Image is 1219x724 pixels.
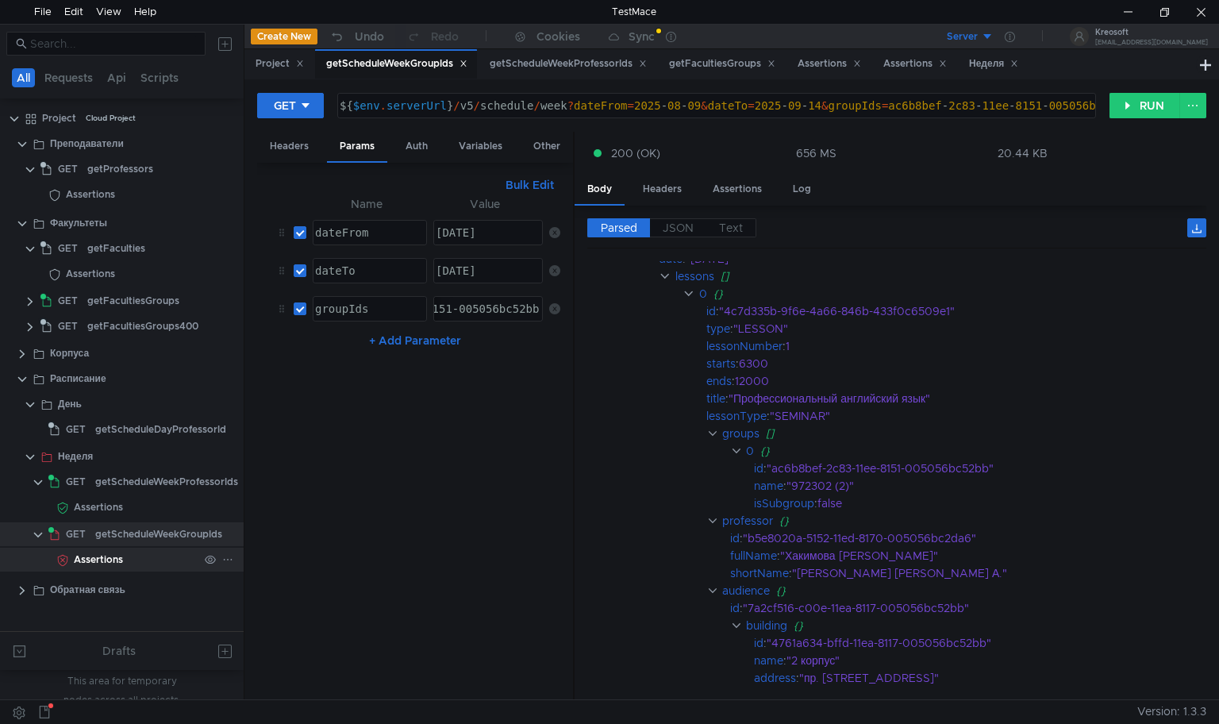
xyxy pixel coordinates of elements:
[719,302,1184,320] div: "4c7d335b-9f6e-4a66-846b-433f0c6509e1"
[706,302,716,320] div: id
[796,146,836,160] div: 656 MS
[50,132,124,156] div: Преподаватели
[87,289,179,313] div: getFacultiesGroups
[798,56,861,72] div: Assertions
[699,285,707,302] div: 0
[730,530,1206,547] div: :
[630,175,694,204] div: Headers
[317,25,395,48] button: Undo
[754,687,1206,704] div: :
[50,578,125,602] div: Обратная связь
[706,302,1206,320] div: :
[776,582,1186,599] div: {}
[730,564,789,582] div: shortName
[306,194,427,214] th: Name
[947,29,978,44] div: Server
[754,652,1206,669] div: :
[730,547,1206,564] div: :
[58,289,78,313] span: GET
[102,68,131,87] button: Api
[713,285,1185,302] div: {}
[883,56,947,72] div: Assertions
[735,372,1185,390] div: 12000
[74,548,123,572] div: Assertions
[766,425,1186,442] div: []
[87,314,198,338] div: getFacultiesGroups400
[66,183,115,206] div: Assertions
[770,407,1186,425] div: "SEMINAR"
[733,320,1185,337] div: "LESSON"
[721,268,1186,285] div: []
[1095,40,1208,45] div: [EMAIL_ADDRESS][DOMAIN_NAME]
[730,599,1206,617] div: :
[722,512,773,530] div: professor
[536,27,580,46] div: Cookies
[969,56,1018,72] div: Неделя
[675,268,714,285] div: lessons
[58,237,78,260] span: GET
[739,355,1185,372] div: 6300
[66,418,86,441] span: GET
[730,530,740,547] div: id
[796,687,1186,704] div: 56.46865105233865
[87,157,153,181] div: getProfessors
[729,390,1185,407] div: "Профессиональный английский язык"
[754,669,1206,687] div: :
[792,564,1186,582] div: "[PERSON_NAME] [PERSON_NAME] А."
[730,599,740,617] div: id
[706,407,1206,425] div: :
[363,331,467,350] button: + Add Parameter
[601,221,637,235] span: Parsed
[746,442,754,460] div: 0
[730,564,1206,582] div: :
[50,211,107,235] div: Факультеты
[743,530,1184,547] div: "b5e8020a-5152-11ed-8170-005056bc2da6"
[66,262,115,286] div: Assertions
[58,392,82,416] div: День
[50,341,89,365] div: Корпуса
[754,477,783,495] div: name
[251,29,317,44] button: Create New
[327,132,387,163] div: Params
[102,641,136,660] div: Drafts
[58,445,93,468] div: Неделя
[629,31,655,42] div: Sync
[722,425,759,442] div: groups
[499,175,560,194] button: Bulk Edit
[706,372,732,390] div: ends
[611,144,660,162] span: 200 (OK)
[754,460,763,477] div: id
[669,56,775,72] div: getFacultiesGroups
[95,418,226,441] div: getScheduleDayProfessorId
[746,617,787,634] div: building
[575,175,625,206] div: Body
[86,106,136,130] div: Cloud Project
[767,634,1184,652] div: "4761a634-bffd-11ea-8117-005056bc52bb"
[706,390,1206,407] div: :
[883,24,994,49] button: Server
[87,237,145,260] div: getFaculties
[663,221,694,235] span: JSON
[427,194,543,214] th: Value
[58,157,78,181] span: GET
[754,477,1206,495] div: :
[446,132,515,161] div: Variables
[355,27,384,46] div: Undo
[95,470,238,494] div: getScheduleWeekProfessorIds
[66,470,86,494] span: GET
[719,221,743,235] span: Text
[74,495,123,519] div: Assertions
[706,390,725,407] div: title
[1095,29,1208,37] div: Kreosoft
[780,547,1186,564] div: "Хакимова [PERSON_NAME]"
[730,547,777,564] div: fullName
[393,132,440,161] div: Auth
[998,146,1048,160] div: 20.44 KB
[754,495,814,512] div: isSubgroup
[743,599,1184,617] div: "7a2cf516-c00e-11ea-8117-005056bc52bb"
[1137,700,1206,723] span: Version: 1.3.3
[767,460,1184,477] div: "ac6b8bef-2c83-11ee-8151-005056bc52bb"
[66,522,86,546] span: GET
[50,367,106,391] div: Расписание
[395,25,470,48] button: Redo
